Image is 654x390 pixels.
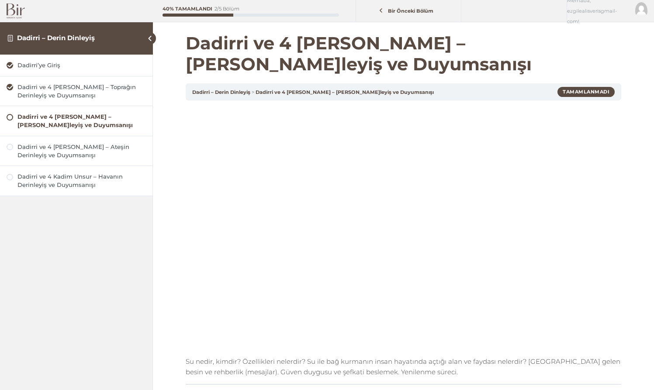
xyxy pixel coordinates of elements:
a: Dadirri – Derin Dinleyiş [17,34,95,42]
p: Su nedir, kimdir? Özellikleri nelerdir? Su ile bağ kurmanın insan hayatında açtığı alan ve faydas... [186,356,621,377]
div: Tamamlanmadı [557,87,615,97]
div: Dadirri’ye Giriş [17,61,146,69]
span: Bir Önceki Bölüm [383,8,439,14]
div: Dadirri ve 4 Kadim Unsur – Havanın Derinleyiş ve Duyumsanışı [17,173,146,189]
div: Dadirri ve 4 [PERSON_NAME] – Toprağın Derinleyiş ve Duyumsanışı [17,83,146,100]
h1: Dadirri ve 4 [PERSON_NAME] – [PERSON_NAME]leyiş ve Duyumsanışı [186,33,621,75]
a: Dadirri – Derin Dinleyiş [192,89,250,95]
div: 40% Tamamlandı [163,7,212,11]
img: Bir Logo [7,3,25,19]
a: Dadirri ve 4 [PERSON_NAME] – Toprağın Derinleyiş ve Duyumsanışı [7,83,146,100]
a: Dadirri’ye Giriş [7,61,146,69]
a: Dadirri ve 4 [PERSON_NAME] – [PERSON_NAME]leyiş ve Duyumsanışı [256,89,434,95]
a: Dadirri ve 4 Kadim Unsur – Havanın Derinleyiş ve Duyumsanışı [7,173,146,189]
div: Dadirri ve 4 [PERSON_NAME] – [PERSON_NAME]leyiş ve Duyumsanışı [17,113,146,129]
a: Bir Önceki Bölüm [358,3,459,19]
div: Dadirri ve 4 [PERSON_NAME] – Ateşin Derinleyiş ve Duyumsanışı [17,143,146,159]
a: Dadirri ve 4 [PERSON_NAME] – [PERSON_NAME]leyiş ve Duyumsanışı [7,113,146,129]
div: 2/5 Bölüm [215,7,239,11]
a: Dadirri ve 4 [PERSON_NAME] – Ateşin Derinleyiş ve Duyumsanışı [7,143,146,159]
